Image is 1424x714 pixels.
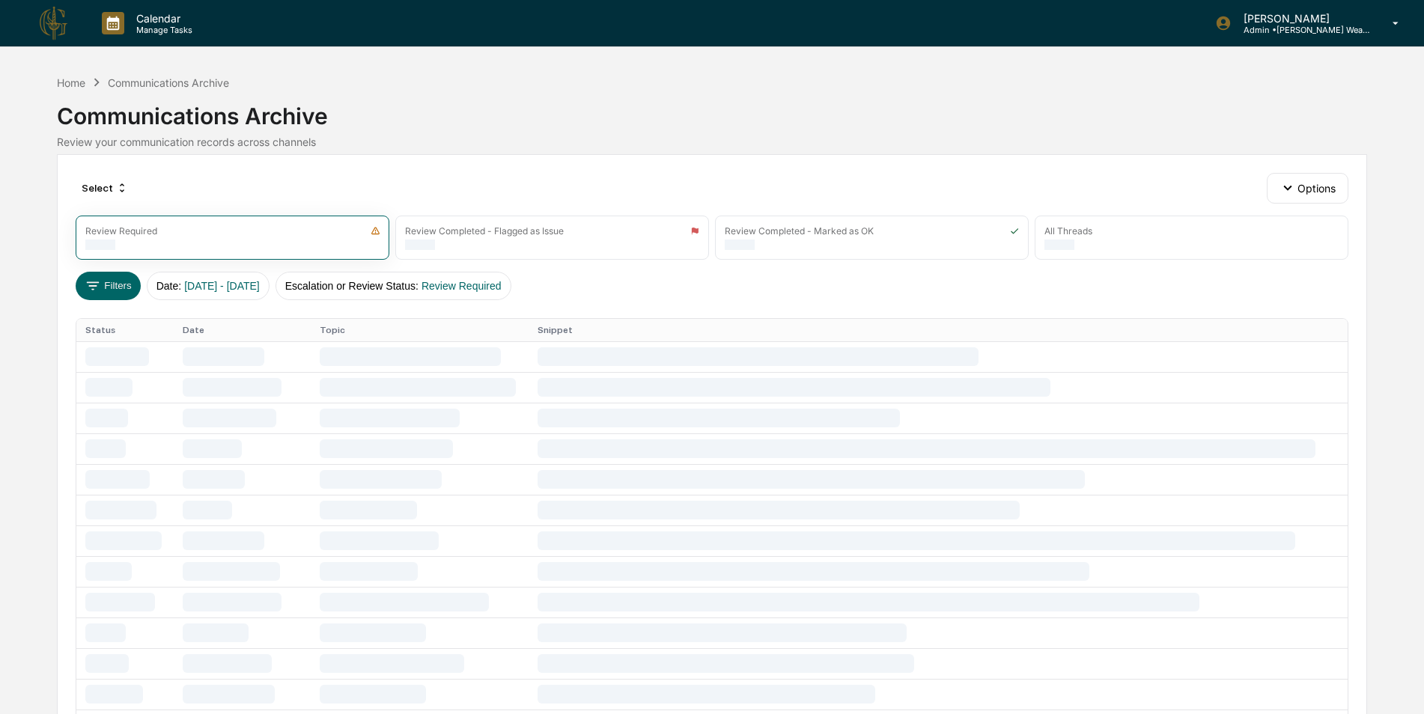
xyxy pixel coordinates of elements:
div: All Threads [1044,225,1092,237]
div: Review Required [85,225,157,237]
img: logo [36,5,72,41]
div: Communications Archive [108,76,229,89]
button: Options [1267,173,1348,203]
img: icon [1010,226,1019,236]
div: Review your communication records across channels [57,135,1367,148]
div: Select [76,176,134,200]
p: Admin • [PERSON_NAME] Wealth Advisors [1232,25,1371,35]
th: Snippet [529,319,1348,341]
button: Date:[DATE] - [DATE] [147,272,270,300]
div: Home [57,76,85,89]
span: Review Required [422,280,502,292]
th: Topic [311,319,529,341]
img: icon [690,226,699,236]
div: Review Completed - Flagged as Issue [405,225,564,237]
img: icon [371,226,380,236]
th: Status [76,319,174,341]
button: Filters [76,272,141,300]
span: [DATE] - [DATE] [184,280,260,292]
p: Calendar [124,12,200,25]
p: Manage Tasks [124,25,200,35]
div: Review Completed - Marked as OK [725,225,874,237]
button: Escalation or Review Status:Review Required [276,272,511,300]
div: Communications Archive [57,91,1367,129]
th: Date [174,319,311,341]
p: [PERSON_NAME] [1232,12,1371,25]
